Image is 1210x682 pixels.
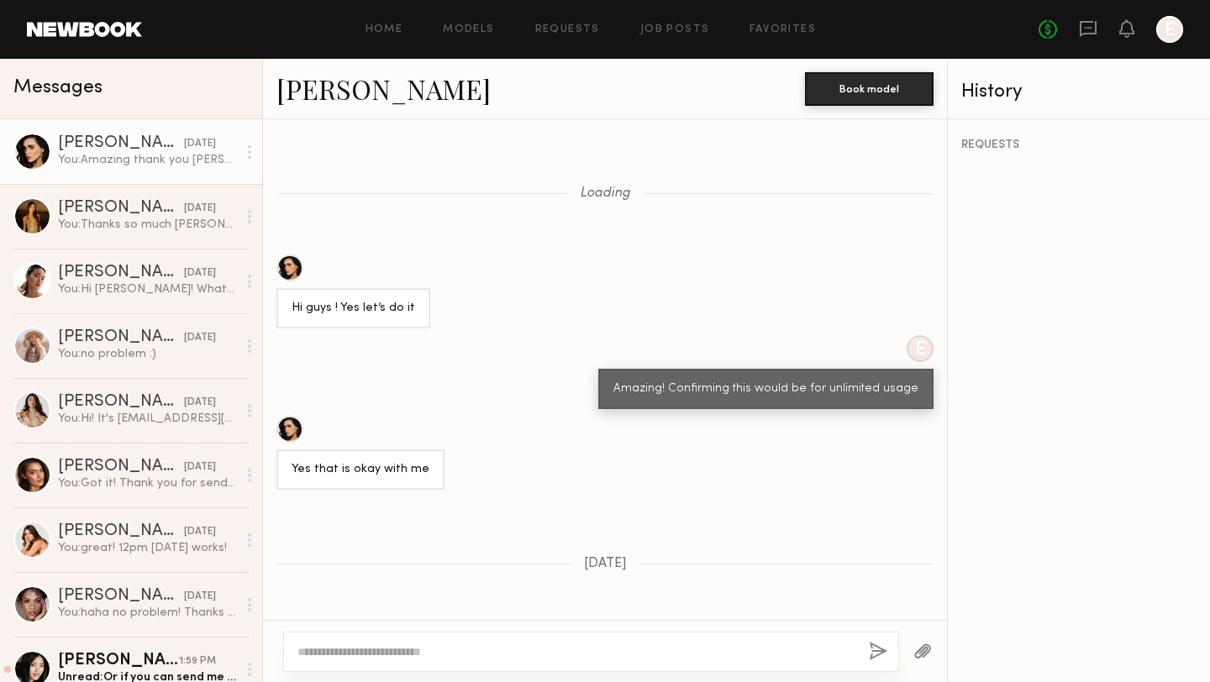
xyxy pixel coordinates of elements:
div: History [961,82,1197,102]
a: Models [443,24,494,35]
div: [PERSON_NAME] [58,200,184,217]
a: Book model [805,81,934,95]
div: [PERSON_NAME] [58,265,184,281]
div: You: Amazing thank you [PERSON_NAME]! [58,152,237,168]
div: You: Got it! Thank you for sending this back and for the update! :) [58,475,237,491]
div: [PERSON_NAME] [58,588,184,605]
div: [PERSON_NAME] [58,523,184,540]
div: [DATE] [184,201,216,217]
div: You: haha no problem! Thanks [PERSON_NAME]! Will see you [DATE] :) [58,605,237,621]
div: [DATE] [184,395,216,411]
a: E [1156,16,1183,43]
div: [DATE] [184,265,216,281]
a: Favorites [750,24,816,35]
a: Job Posts [640,24,710,35]
div: [PERSON_NAME] [58,394,184,411]
div: [DATE] [184,136,216,152]
span: Messages [13,78,103,97]
div: You: Thanks so much [PERSON_NAME]! [58,217,237,233]
div: [PERSON_NAME] [58,135,184,152]
a: Requests [535,24,600,35]
span: Loading [580,186,630,201]
span: [DATE] [584,557,627,571]
div: [DATE] [184,589,216,605]
div: You: Hi! It's [EMAIL_ADDRESS][DOMAIN_NAME] [58,411,237,427]
div: REQUESTS [961,139,1197,151]
div: You: Hi [PERSON_NAME]! What time works best for you? This will also be for our sister brand Skin ... [58,281,237,297]
button: Book model [805,72,934,106]
div: [DATE] [184,330,216,346]
a: [PERSON_NAME] [276,71,491,107]
div: [DATE] [184,524,216,540]
a: Home [366,24,403,35]
div: [PERSON_NAME] [58,653,179,669]
div: Amazing! Confirming this would be for unlimited usage [613,380,918,399]
div: Hi guys ! Yes let’s do it [292,299,415,318]
div: 1:59 PM [179,653,216,669]
div: [PERSON_NAME] [58,329,184,346]
div: You: great! 12pm [DATE] works! [58,540,237,556]
div: You: no problem :) [58,346,237,362]
div: [PERSON_NAME] [58,459,184,475]
div: [DATE] [184,459,216,475]
div: Yes that is okay with me [292,460,429,480]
